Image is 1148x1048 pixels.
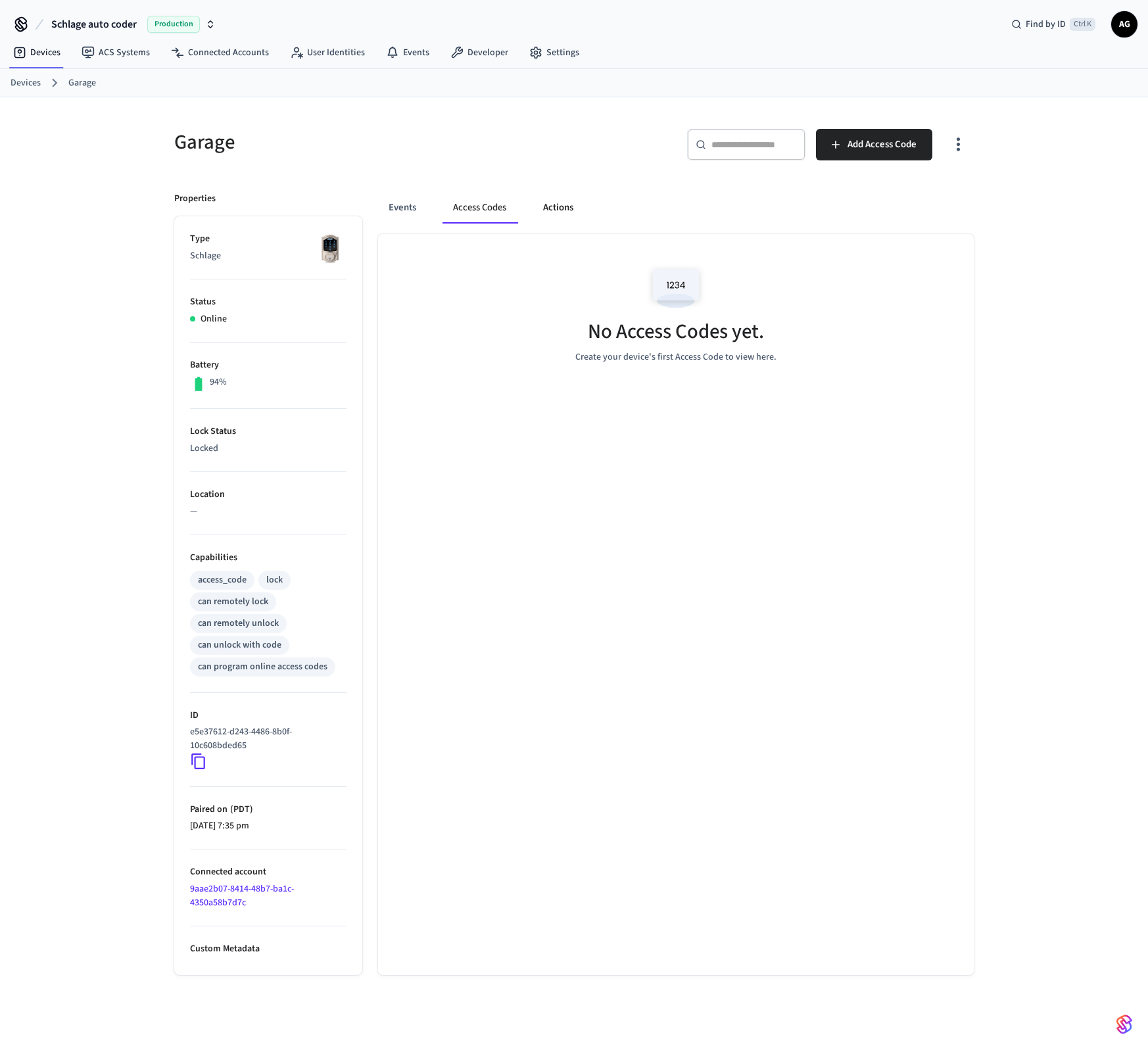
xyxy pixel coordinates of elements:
[201,312,227,326] p: Online
[198,617,279,631] div: can remotely unlock
[51,16,137,32] span: Schlage auto coder
[533,192,584,224] button: Actions
[190,709,347,723] p: ID
[279,41,375,64] a: User Identities
[440,41,519,64] a: Developer
[71,41,160,64] a: ACS Systems
[190,551,347,565] p: Capabilities
[190,882,294,909] a: 9aae2b07-8414-48b7-ba1c-4350a58b7d7c
[519,41,590,64] a: Settings
[1111,11,1137,37] button: AG
[190,295,347,309] p: Status
[198,573,247,587] div: access_code
[68,76,96,90] a: Garage
[160,41,279,64] a: Connected Accounts
[190,803,347,817] p: Paired on
[588,318,764,345] h5: No Access Codes yet.
[190,505,347,519] p: —
[190,442,347,456] p: Locked
[442,192,517,224] button: Access Codes
[11,76,41,90] a: Devices
[190,488,347,502] p: Location
[575,350,777,364] p: Create your device's first Access Code to view here.
[1116,1014,1132,1035] img: SeamLogoGradient.69752ec5.svg
[375,41,440,64] a: Events
[198,595,268,609] div: can remotely lock
[266,573,283,587] div: lock
[190,425,347,439] p: Lock Status
[378,192,974,224] div: ant example
[190,358,347,372] p: Battery
[1070,18,1095,31] span: Ctrl K
[198,660,327,674] div: can program online access codes
[210,375,227,389] p: 94%
[378,192,427,224] button: Events
[3,41,71,64] a: Devices
[1001,12,1106,36] div: Find by IDCtrl K
[174,192,216,206] p: Properties
[227,803,253,816] span: ( PDT )
[190,819,347,833] p: [DATE] 7:35 pm
[190,249,347,263] p: Schlage
[1112,12,1136,36] span: AG
[816,129,932,160] button: Add Access Code
[848,136,917,153] span: Add Access Code
[190,942,347,956] p: Custom Metadata
[174,129,566,156] h5: Garage
[198,638,281,652] div: can unlock with code
[1026,18,1066,31] span: Find by ID
[646,260,706,316] img: Access Codes Empty State
[314,232,347,265] img: Schlage Sense Smart Deadbolt with Camelot Trim, Front
[190,865,347,879] p: Connected account
[190,725,341,753] p: e5e37612-d243-4486-8b0f-10c608bded65
[147,16,200,33] span: Production
[190,232,347,246] p: Type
